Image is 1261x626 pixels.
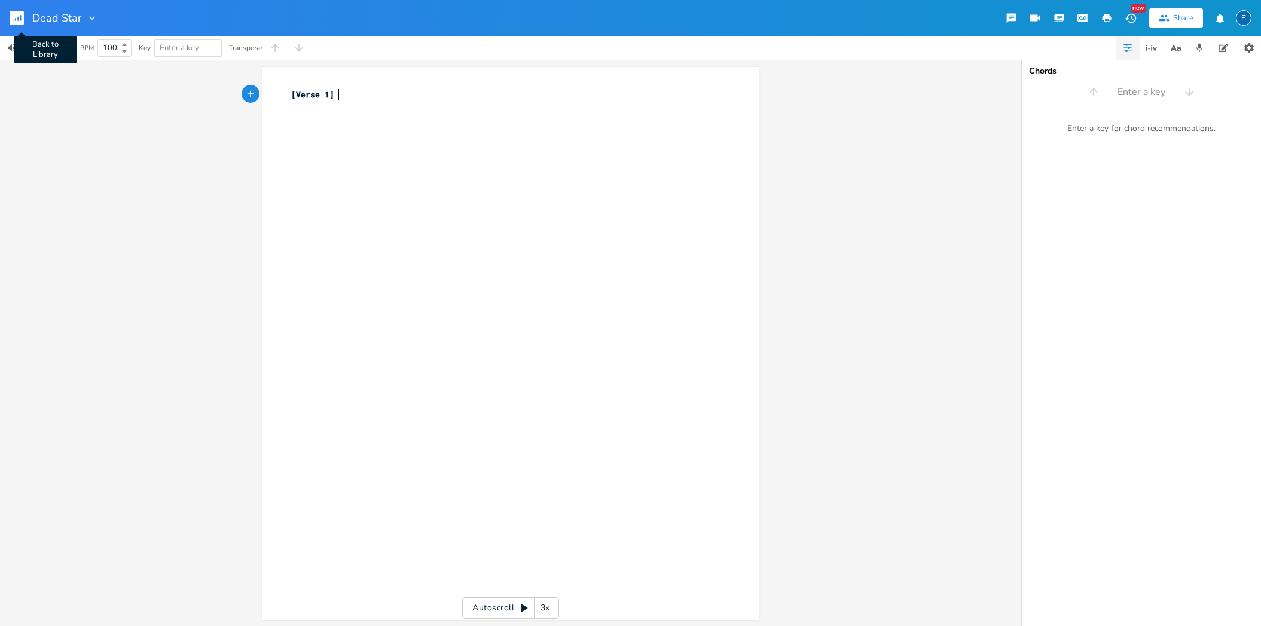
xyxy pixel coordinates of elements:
span: Enter a key [160,42,199,53]
button: Back to Library [10,4,33,32]
div: emmanuel.grasset [1236,10,1251,26]
span: [Verse 1] [291,89,334,100]
div: 3x [535,597,556,619]
div: Transpose [229,44,262,51]
span: Dead Star [32,13,81,23]
div: Autoscroll [462,597,559,619]
div: New [1131,4,1146,13]
div: Key [139,44,151,51]
button: Share [1149,8,1203,28]
div: Enter a key for chord recommendations. [1022,116,1261,141]
div: Share [1173,13,1193,23]
span: Enter a key [1118,85,1165,99]
div: BPM [80,45,94,51]
button: E [1236,4,1251,32]
button: New [1119,7,1143,29]
div: Chords [1029,67,1254,75]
